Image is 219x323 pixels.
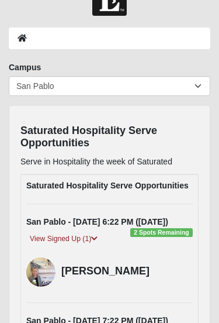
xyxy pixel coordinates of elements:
[26,233,101,245] a: View Signed Up (1)
[130,228,193,238] span: 2 Spots Remaining
[26,217,168,226] strong: San Pablo - [DATE] 6:22 PM ([DATE])
[20,125,199,150] h4: Saturated Hospitality Serve Opportunities
[26,257,55,287] img: Minna Strickland
[20,156,199,168] p: Serve in Hospitality the week of Saturated
[26,181,189,190] strong: Saturated Hospitality Serve Opportunities
[61,265,193,278] h4: [PERSON_NAME]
